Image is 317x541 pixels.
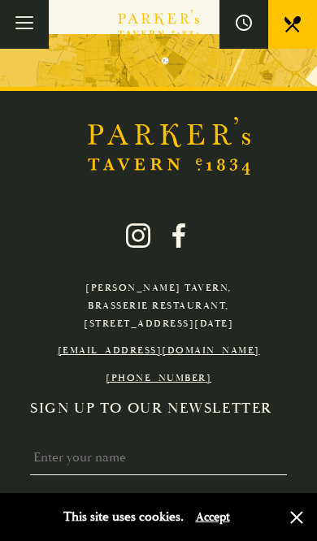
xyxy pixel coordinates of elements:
button: Accept [196,509,230,525]
p: This site uses cookies. [63,505,184,529]
p: [PERSON_NAME] Tavern, Brasserie Restaurant, [STREET_ADDRESS][DATE] [58,279,260,332]
a: [EMAIL_ADDRESS][DOMAIN_NAME] [58,344,260,357]
button: Close and accept [289,509,305,526]
a: [PHONE_NUMBER] [106,372,211,384]
h2: Sign up to our newsletter [30,400,287,418]
input: Enter your name [30,440,287,475]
